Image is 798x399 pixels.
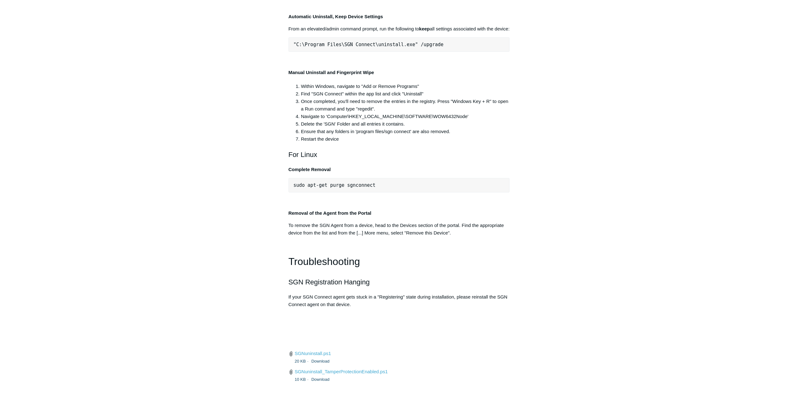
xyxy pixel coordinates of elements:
li: Navigate to ‘Computer\HKEY_LOCAL_MACHINE\SOFTWARE\WOW6432Node' [301,113,510,120]
span: From an elevated/admin command prompt, run the following to all settings associated with the device: [288,26,510,31]
li: Restart the device [301,135,510,143]
li: Delete the 'SGN' Folder and all entries it contains. [301,120,510,128]
h2: SGN Registration Hanging [288,277,510,288]
li: Find "SGN Connect" within the app list and click "Uninstall" [301,90,510,98]
strong: Automatic Uninstall, Keep Device Settings [288,14,383,19]
strong: Complete Removal [288,167,331,172]
span: If your SGN Connect agent gets stuck in a "Registering" state during installation, please reinsta... [288,294,508,307]
span: 20 KB [295,359,310,364]
strong: keep [419,26,430,31]
a: SGNuninstall.ps1 [295,351,331,356]
span: To remove the SGN Agent from a device, head to the Devices section of the portal. Find the approp... [288,223,504,235]
h1: Troubleshooting [288,254,510,270]
li: Ensure that any folders in 'program files/sgn connect' are also removed. [301,128,510,135]
a: Download [311,377,330,382]
span: 10 KB [295,377,310,382]
h2: For Linux [288,149,510,160]
strong: Removal of the Agent from the Portal [288,210,371,216]
pre: sudo apt-get purge sgnconnect [288,178,510,192]
a: SGNuninstall_TamperProtectionEnabled.ps1 [295,369,388,374]
a: Download [311,359,330,364]
li: Once completed, you'll need to remove the entries in the registry. Press "Windows Key + R" to ope... [301,98,510,113]
span: "C:\Program Files\SGN Connect\uninstall.exe" /upgrade [293,42,444,47]
strong: Manual Uninstall and Fingerprint Wipe [288,70,374,75]
li: Within Windows, navigate to "Add or Remove Programs" [301,83,510,90]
